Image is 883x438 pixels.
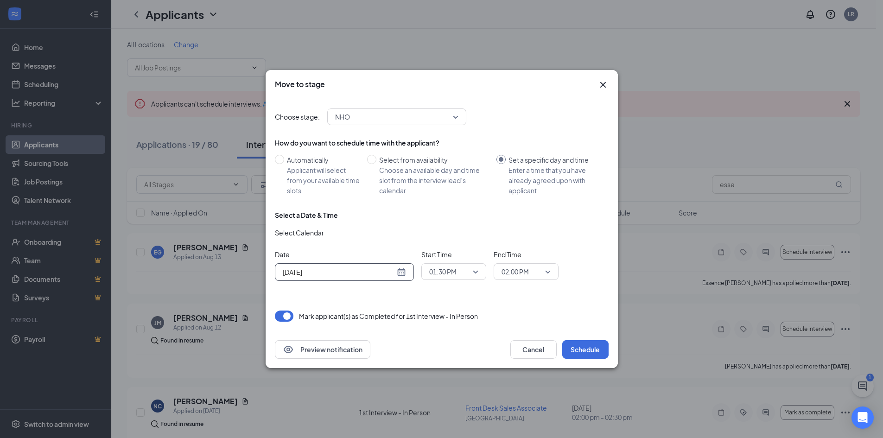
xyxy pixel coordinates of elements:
span: End Time [494,249,559,260]
button: Schedule [562,340,609,359]
span: Date [275,249,414,260]
div: Select a Date & Time [275,210,338,220]
div: How do you want to schedule time with the applicant? [275,138,609,147]
input: Aug 26, 2025 [283,267,395,277]
div: Choose an available day and time slot from the interview lead’s calendar [379,165,489,196]
button: Close [597,79,609,90]
p: Mark applicant(s) as Completed for 1st Interview - In Person [299,311,478,321]
div: Open Intercom Messenger [851,406,874,429]
svg: Eye [283,344,294,355]
span: Select Calendar [275,228,324,238]
div: Enter a time that you have already agreed upon with applicant [508,165,601,196]
span: Choose stage: [275,112,320,122]
span: NHO [335,110,350,124]
div: Select from availability [379,155,489,165]
div: Set a specific day and time [508,155,601,165]
span: Start Time [421,249,486,260]
div: Applicant will select from your available time slots [287,165,360,196]
span: 01:30 PM [429,265,457,279]
h3: Move to stage [275,79,325,89]
svg: Cross [597,79,609,90]
button: EyePreview notification [275,340,370,359]
span: 02:00 PM [502,265,529,279]
button: Cancel [510,340,557,359]
div: Automatically [287,155,360,165]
